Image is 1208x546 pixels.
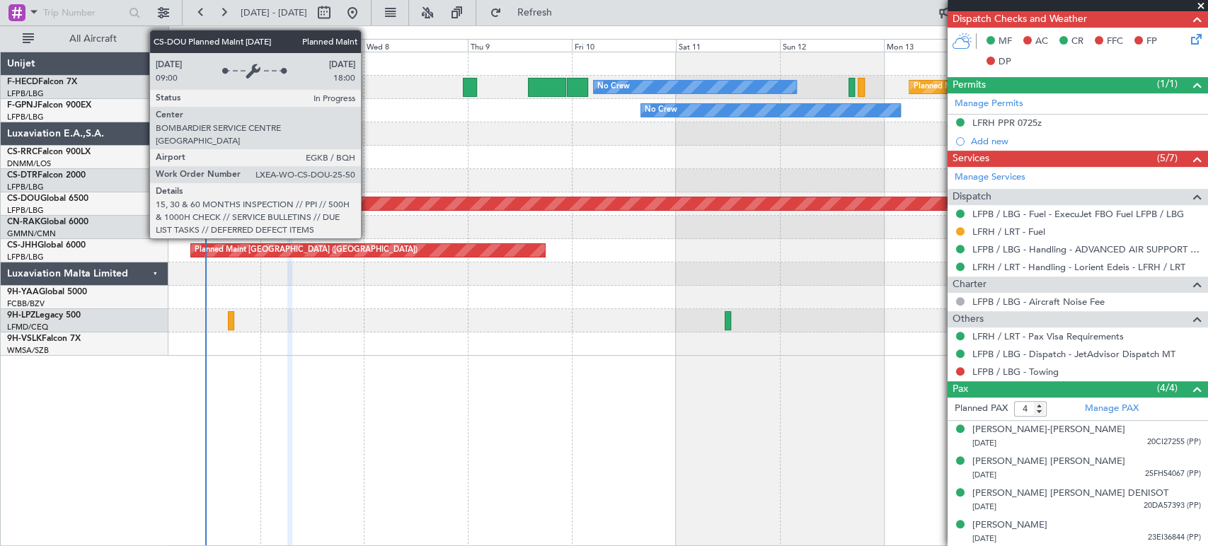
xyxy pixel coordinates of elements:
div: Sun 12 [780,39,884,52]
div: Thu 9 [468,39,572,52]
a: LFPB/LBG [7,88,44,99]
a: LFPB/LBG [7,252,44,262]
div: Mon 13 [884,39,988,52]
a: LFPB / LBG - Handling - ADVANCED AIR SUPPORT LFPB [972,243,1201,255]
span: Others [953,311,984,327]
div: LFRH PPR 0725z [972,117,1042,129]
div: [DATE] [171,28,195,40]
label: Planned PAX [955,402,1008,416]
a: FCBB/BZV [7,298,45,309]
a: F-GPNJFalcon 900EX [7,101,91,110]
span: (4/4) [1157,381,1178,395]
a: LFPB/LBG [7,205,44,216]
a: Manage Services [955,170,1025,185]
span: 9H-VSLK [7,335,42,343]
span: Pax [953,381,968,397]
span: FFC [1107,35,1123,49]
a: LFRH / LRT - Pax Visa Requirements [972,330,1124,342]
div: Sat 11 [676,39,780,52]
div: Unplanned Maint [GEOGRAPHIC_DATA] ([GEOGRAPHIC_DATA]) [82,100,315,121]
a: LFPB/LBG [7,112,44,122]
span: All Aircraft [37,34,149,44]
span: CS-DOU [7,194,40,203]
button: Refresh [483,1,568,24]
span: Dispatch Checks and Weather [953,11,1087,28]
span: F-GPNJ [7,101,38,110]
div: No Crew [597,76,630,98]
span: (1/1) [1157,76,1178,91]
a: Manage PAX [1085,402,1139,416]
span: 20CI27255 (PP) [1147,436,1201,448]
div: [PERSON_NAME] [PERSON_NAME] DENISOT [972,487,1168,501]
span: AC [1035,35,1048,49]
span: 20DA57393 (PP) [1144,500,1201,512]
span: Refresh [505,8,564,18]
div: Fri 10 [572,39,676,52]
a: 9H-VSLKFalcon 7X [7,335,81,343]
span: [DATE] [972,438,996,448]
span: F-HECD [7,78,38,86]
span: Permits [953,77,986,93]
span: 9H-LPZ [7,311,35,320]
a: CS-RRCFalcon 900LX [7,148,91,156]
span: [DATE] [972,501,996,512]
a: LFPB / LBG - Dispatch - JetAdvisor Dispatch MT [972,348,1175,360]
span: Services [953,151,989,167]
span: CS-DTR [7,171,38,180]
div: Tue 7 [260,39,364,52]
a: LFMD/CEQ [7,322,48,332]
div: Planned Maint [GEOGRAPHIC_DATA] ([GEOGRAPHIC_DATA]) [195,240,418,261]
a: GMMN/CMN [7,228,56,239]
a: DNMM/LOS [7,158,51,169]
a: WMSA/SZB [7,345,49,356]
span: MF [999,35,1012,49]
span: [DATE] [972,470,996,480]
span: CR [1071,35,1083,49]
a: 9H-YAAGlobal 5000 [7,288,87,296]
a: 9H-LPZLegacy 500 [7,311,81,320]
span: (5/7) [1157,151,1178,165]
div: Add new [971,135,1201,147]
span: CN-RAK [7,218,40,226]
div: [PERSON_NAME]-[PERSON_NAME] [972,423,1125,437]
a: CS-JHHGlobal 6000 [7,241,86,250]
span: CS-RRC [7,148,38,156]
a: LFPB / LBG - Towing [972,366,1059,378]
div: Wed 8 [364,39,468,52]
div: No Crew [645,100,677,121]
a: LFRH / LRT - Fuel [972,226,1045,238]
a: LFPB / LBG - Fuel - ExecuJet FBO Fuel LFPB / LBG [972,208,1184,220]
span: FP [1146,35,1157,49]
span: CS-JHH [7,241,38,250]
a: F-HECDFalcon 7X [7,78,77,86]
div: [PERSON_NAME] [PERSON_NAME] [972,455,1125,469]
span: Charter [953,277,986,293]
span: DP [999,55,1011,69]
div: Mon 6 [156,39,260,52]
span: [DATE] [972,533,996,544]
span: 9H-YAA [7,288,39,296]
a: LFRH / LRT - Handling - Lorient Edeis - LFRH / LRT [972,261,1185,273]
span: 25FH54067 (PP) [1145,468,1201,480]
span: [DATE] - [DATE] [241,6,307,19]
a: LFPB / LBG - Aircraft Noise Fee [972,296,1105,308]
input: Trip Number [43,2,125,23]
span: Dispatch [953,189,991,205]
button: All Aircraft [16,28,154,50]
a: CN-RAKGlobal 6000 [7,218,88,226]
div: Planned Maint [GEOGRAPHIC_DATA] ([GEOGRAPHIC_DATA]) [913,76,1136,98]
div: [PERSON_NAME] [972,518,1047,533]
a: CS-DTRFalcon 2000 [7,171,86,180]
a: Manage Permits [955,97,1023,111]
a: CS-DOUGlobal 6500 [7,194,88,203]
a: LFPB/LBG [7,182,44,192]
span: 23EI36844 (PP) [1148,532,1201,544]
